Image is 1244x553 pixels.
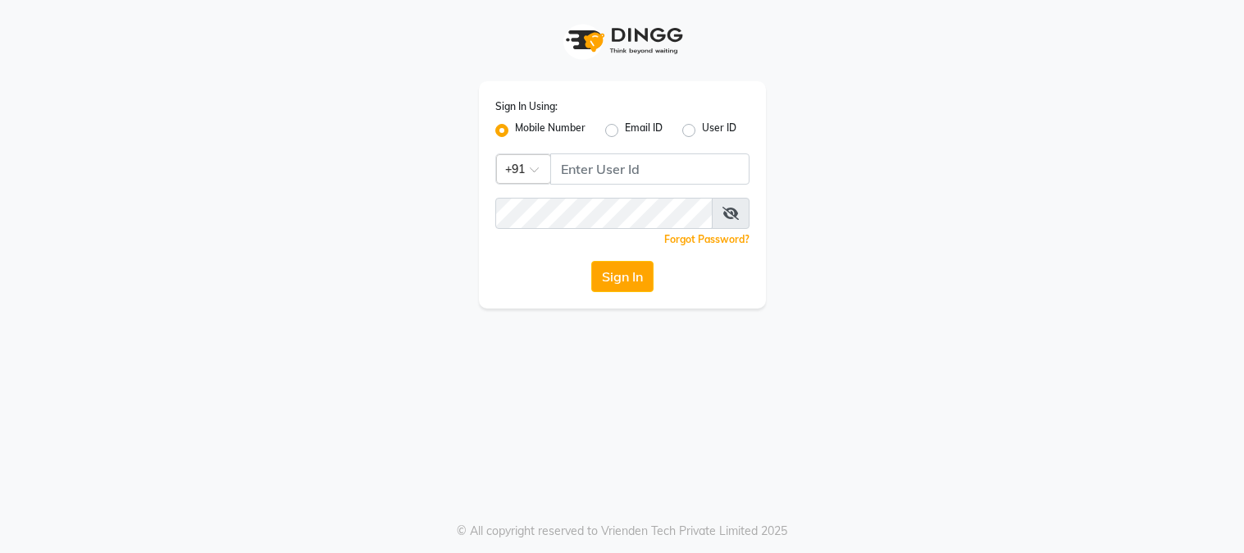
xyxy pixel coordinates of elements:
label: Mobile Number [515,121,586,140]
input: Username [495,198,713,229]
input: Username [550,153,750,185]
label: Sign In Using: [495,99,558,114]
button: Sign In [591,261,654,292]
a: Forgot Password? [664,233,750,245]
img: logo1.svg [557,16,688,65]
label: Email ID [625,121,663,140]
label: User ID [702,121,736,140]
